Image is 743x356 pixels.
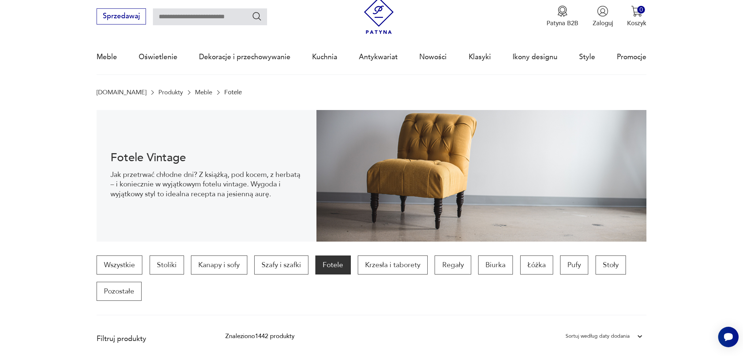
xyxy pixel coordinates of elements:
[560,255,588,274] a: Pufy
[110,170,302,199] p: Jak przetrwać chłodne dni? Z książką, pod kocem, z herbatą – i koniecznie w wyjątkowym fotelu vin...
[547,5,578,27] a: Ikona medaluPatyna B2B
[97,282,142,301] a: Pozostałe
[358,255,428,274] a: Krzesła i taborety
[557,5,568,17] img: Ikona medalu
[312,40,337,74] a: Kuchnia
[593,19,613,27] p: Zaloguj
[513,40,558,74] a: Ikony designu
[97,255,142,274] a: Wszystkie
[195,89,212,96] a: Meble
[254,255,308,274] a: Szafy i szafki
[593,5,613,27] button: Zaloguj
[596,255,626,274] a: Stoły
[627,19,646,27] p: Koszyk
[566,332,630,341] div: Sortuj według daty dodania
[199,40,290,74] a: Dekoracje i przechowywanie
[597,5,608,17] img: Ikonka użytkownika
[631,5,642,17] img: Ikona koszyka
[315,255,350,274] a: Fotele
[97,8,146,24] button: Sprzedawaj
[224,89,242,96] p: Fotele
[97,40,117,74] a: Meble
[579,40,595,74] a: Style
[637,6,645,14] div: 0
[718,327,739,347] iframe: Smartsupp widget button
[547,5,578,27] button: Patyna B2B
[316,110,646,242] img: 9275102764de9360b0b1aa4293741aa9.jpg
[478,255,513,274] a: Biurka
[617,40,646,74] a: Promocje
[97,14,146,20] a: Sprzedawaj
[419,40,447,74] a: Nowości
[225,332,294,341] div: Znaleziono 1442 produkty
[158,89,183,96] a: Produkty
[150,255,184,274] a: Stoliki
[520,255,553,274] a: Łóżka
[139,40,177,74] a: Oświetlenie
[627,5,646,27] button: 0Koszyk
[110,152,302,163] h1: Fotele Vintage
[252,11,262,22] button: Szukaj
[359,40,398,74] a: Antykwariat
[97,89,146,96] a: [DOMAIN_NAME]
[469,40,491,74] a: Klasyki
[547,19,578,27] p: Patyna B2B
[97,334,204,344] p: Filtruj produkty
[191,255,247,274] a: Kanapy i sofy
[435,255,471,274] a: Regały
